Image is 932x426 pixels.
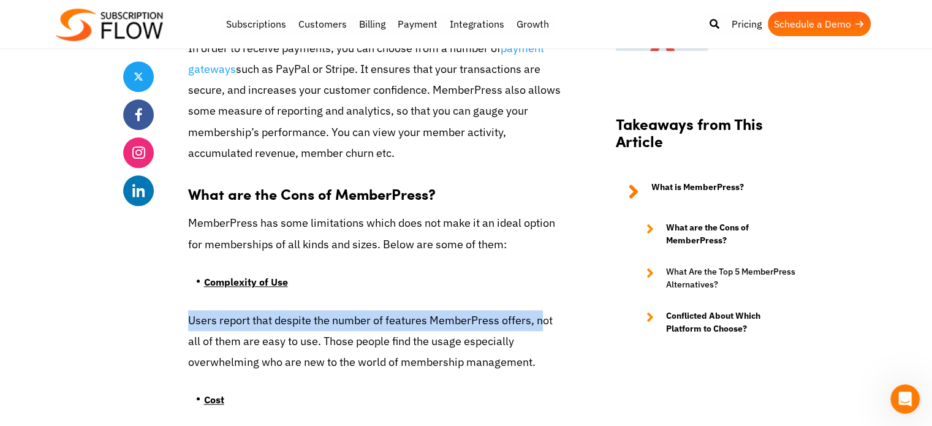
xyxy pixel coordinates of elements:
[220,12,292,36] a: Subscriptions
[651,181,744,203] strong: What is MemberPress?
[634,265,797,291] a: What Are the Top 5 MemberPress Alternatives?
[726,12,768,36] a: Pricing
[204,276,288,288] u: Complexity of Use
[56,9,163,41] img: Subscriptionflow
[666,221,797,247] strong: What are the Cons of MemberPress?
[616,181,797,203] a: What is MemberPress?
[634,221,797,247] a: What are the Cons of MemberPress?
[188,183,436,204] strong: What are the Cons of MemberPress?
[444,12,510,36] a: Integrations
[353,12,392,36] a: Billing
[188,213,566,254] p: MemberPress has some limitations which does not make it an ideal option for memberships of all ki...
[768,12,871,36] a: Schedule a Demo
[204,394,224,406] strong: Cost
[292,12,353,36] a: Customers
[188,310,566,373] p: Users report that despite the number of features MemberPress offers, not all of them are easy to ...
[890,384,920,414] iframe: Intercom live chat
[616,115,797,163] h2: Takeaways from This Article
[188,38,566,164] p: In order to receive payments, you can choose from a number of such as PayPal or Stripe. It ensure...
[392,12,444,36] a: Payment
[510,12,555,36] a: Growth
[634,310,797,335] a: Conflicted About Which Platform to Choose?
[666,310,797,335] strong: Conflicted About Which Platform to Choose?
